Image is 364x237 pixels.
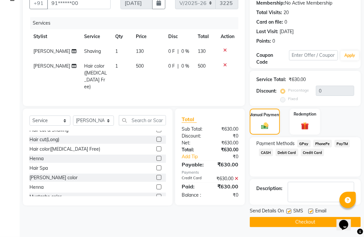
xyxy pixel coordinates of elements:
[84,48,101,54] span: Shaving
[256,52,289,66] div: Coupon Code
[177,146,210,153] div: Total:
[259,122,271,130] img: _cash.svg
[29,174,78,181] div: [PERSON_NAME] color
[315,207,326,216] span: Email
[80,29,112,44] th: Service
[111,29,132,44] th: Qty
[256,28,278,35] div: Last Visit:
[182,170,238,175] div: Payments
[210,133,244,140] div: ₹0
[256,76,286,83] div: Service Total:
[283,9,289,16] div: 20
[289,76,306,83] div: ₹630.00
[210,175,244,182] div: ₹630.00
[30,17,243,29] div: Services
[136,63,144,69] span: 500
[84,63,107,90] span: Hair color([MEDICAL_DATA] Free)
[177,153,215,160] a: Add Tip
[313,140,332,147] span: PhonePe
[115,63,118,69] span: 1
[132,29,165,44] th: Price
[29,165,48,172] div: Hair Spa
[198,48,206,54] span: 130
[29,136,59,143] div: Hair cut(Long)
[256,38,271,45] div: Points:
[194,29,217,44] th: Total
[299,121,311,131] img: _gift.svg
[29,193,62,200] div: Mustache color
[177,175,210,182] div: Credit Card
[256,88,277,95] div: Discount:
[337,211,357,230] iframe: chat widget
[256,185,282,192] div: Description:
[210,126,244,133] div: ₹630.00
[168,63,175,70] span: 0 F
[177,126,210,133] div: Sub Total:
[210,161,244,168] div: ₹630.00
[288,87,309,93] label: Percentage
[177,140,210,146] div: Net:
[33,48,70,54] span: [PERSON_NAME]
[29,29,80,44] th: Stylist
[177,48,179,55] span: |
[210,146,244,153] div: ₹630.00
[284,19,287,26] div: 0
[215,153,243,160] div: ₹0
[335,140,350,147] span: PayTM
[294,111,316,117] label: Redemption
[182,116,197,123] span: Total
[177,133,210,140] div: Discount:
[29,146,100,153] div: Hair color([MEDICAL_DATA] Free)
[29,155,44,162] div: Henna
[256,140,295,147] span: Payment Methods
[272,38,275,45] div: 0
[301,149,324,156] span: Credit Card
[29,184,44,191] div: Henna
[115,48,118,54] span: 1
[198,63,206,69] span: 500
[217,29,238,44] th: Action
[293,207,303,216] span: SMS
[119,115,166,125] input: Search or Scan
[276,149,298,156] span: Debit Card
[256,19,283,26] div: Card on file:
[250,217,361,227] button: Checkout
[177,63,179,70] span: |
[33,63,70,69] span: [PERSON_NAME]
[250,207,284,216] span: Send Details On
[289,50,338,60] input: Enter Offer / Coupon Code
[256,9,282,16] div: Total Visits:
[177,183,210,190] div: Paid:
[259,149,273,156] span: CASH
[288,96,298,102] label: Fixed
[210,192,244,199] div: ₹0
[164,29,193,44] th: Disc
[177,161,210,168] div: Payable:
[177,192,210,199] div: Balance :
[280,28,294,35] div: [DATE]
[181,63,189,70] span: 0 %
[136,48,144,54] span: 130
[340,51,359,60] button: Apply
[249,112,281,118] label: Manual Payment
[210,140,244,146] div: ₹630.00
[168,48,175,55] span: 0 F
[181,48,189,55] span: 0 %
[210,183,244,190] div: ₹630.00
[297,140,311,147] span: GPay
